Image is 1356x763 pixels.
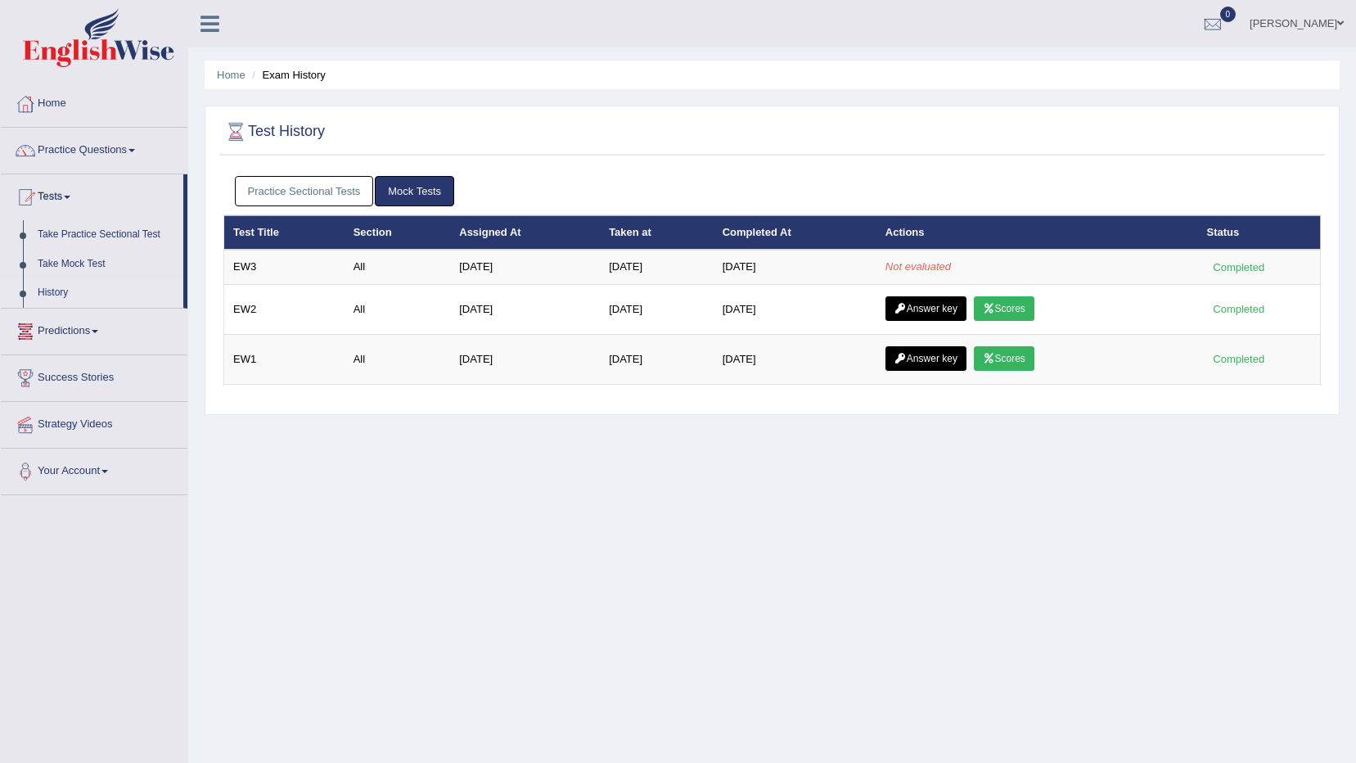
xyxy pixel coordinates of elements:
div: Completed [1207,300,1271,318]
th: Section [345,215,451,250]
div: Completed [1207,259,1271,276]
td: [DATE] [600,334,714,384]
th: Status [1198,215,1321,250]
a: Take Practice Sectional Test [30,220,183,250]
a: Scores [974,296,1034,321]
a: Home [1,81,187,122]
h2: Test History [223,120,325,144]
td: [DATE] [600,250,714,284]
td: All [345,334,451,384]
th: Assigned At [450,215,600,250]
td: [DATE] [714,250,876,284]
a: Answer key [885,346,966,371]
a: Answer key [885,296,966,321]
td: [DATE] [450,334,600,384]
li: Exam History [248,67,326,83]
em: Not evaluated [885,260,951,273]
a: Scores [974,346,1034,371]
td: EW1 [224,334,345,384]
a: Practice Questions [1,128,187,169]
a: Predictions [1,309,187,350]
th: Completed At [714,215,876,250]
a: Practice Sectional Tests [235,176,374,206]
td: EW3 [224,250,345,284]
a: Your Account [1,449,187,490]
td: [DATE] [450,284,600,334]
a: Take Mock Test [30,250,183,279]
td: EW2 [224,284,345,334]
a: Success Stories [1,355,187,396]
a: Tests [1,174,183,215]
a: Strategy Videos [1,402,187,443]
div: Completed [1207,350,1271,368]
span: 0 [1220,7,1237,22]
td: [DATE] [600,284,714,334]
th: Actions [876,215,1198,250]
td: [DATE] [714,284,876,334]
a: History [30,278,183,308]
td: All [345,284,451,334]
td: [DATE] [450,250,600,284]
th: Test Title [224,215,345,250]
a: Home [217,69,246,81]
td: [DATE] [714,334,876,384]
td: All [345,250,451,284]
a: Mock Tests [375,176,454,206]
th: Taken at [600,215,714,250]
